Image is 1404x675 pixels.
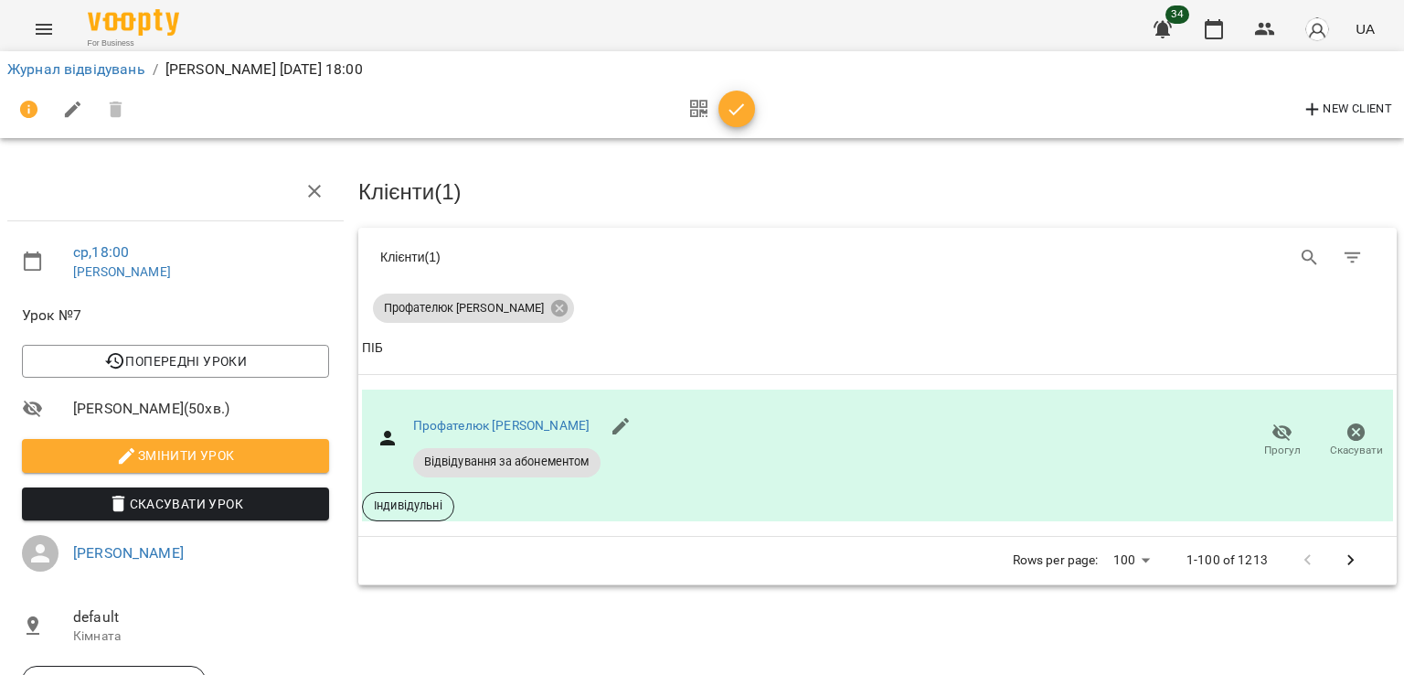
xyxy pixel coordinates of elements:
span: Попередні уроки [37,350,314,372]
p: Rows per page: [1013,552,1099,570]
nav: breadcrumb [7,59,1397,80]
p: [PERSON_NAME] [DATE] 18:00 [165,59,363,80]
div: Профателюк [PERSON_NAME] [373,294,574,323]
img: Voopty Logo [88,9,179,36]
a: ср , 18:00 [73,243,129,261]
span: Урок №7 [22,305,329,327]
span: ПІБ [362,337,1393,359]
button: Скасувати [1319,415,1393,466]
li: / [153,59,158,80]
button: Next Page [1329,539,1373,583]
span: Скасувати [1330,443,1383,458]
a: Журнал відвідувань [7,60,145,78]
button: Попередні уроки [22,345,329,378]
a: [PERSON_NAME] [73,264,171,279]
button: Скасувати Урок [22,487,329,520]
span: 34 [1165,5,1189,24]
span: New Client [1302,99,1392,121]
p: 1-100 of 1213 [1186,552,1268,570]
button: Змінити урок [22,439,329,472]
div: Sort [362,337,383,359]
span: For Business [88,37,179,49]
img: avatar_s.png [1304,16,1330,42]
span: [PERSON_NAME] ( 50 хв. ) [73,398,329,420]
button: UA [1348,12,1382,46]
span: Змінити урок [37,445,314,466]
button: Фільтр [1331,236,1375,280]
div: Table Toolbar [358,228,1397,286]
a: [PERSON_NAME] [73,544,184,562]
a: Профателюк [PERSON_NAME] [413,418,590,433]
button: Menu [22,7,66,51]
div: 100 [1106,547,1157,573]
span: default [73,606,329,628]
span: Відвідування за абонементом [413,454,601,470]
span: UA [1356,19,1375,38]
div: Клієнти ( 1 ) [380,248,864,266]
span: Профателюк [PERSON_NAME] [373,300,555,316]
span: Індивідульні [363,498,453,514]
span: Прогул [1264,443,1301,458]
div: ПІБ [362,337,383,359]
button: Прогул [1245,415,1319,466]
button: New Client [1297,95,1397,124]
span: Скасувати Урок [37,493,314,515]
p: Кімната [73,627,329,646]
button: Search [1288,236,1332,280]
h3: Клієнти ( 1 ) [358,180,1397,204]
